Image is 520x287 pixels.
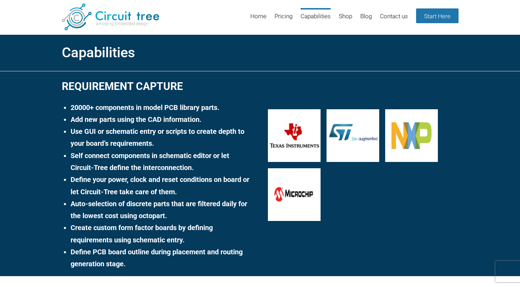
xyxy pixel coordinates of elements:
li: Create custom form factor boards by defining requirements using schematic entry. [71,222,252,246]
li: 20000+ components in model PCB library parts. [71,102,252,113]
h2: Requirement Capture [62,77,252,95]
a: Start Here [416,8,459,23]
a: Blog [360,8,372,31]
a: Contact us [380,8,408,31]
li: Self connect components in schematic editor or let Circuit-Tree define the interconnection. [71,150,252,174]
a: Home [250,8,266,31]
img: Circuit Tree [62,4,159,30]
li: Auto-selection of discrete parts that are filtered daily for the lowest cost using octopart. [71,198,252,222]
a: Shop [339,8,352,31]
li: Define your power, clock and reset conditions on board or let Circuit-Tree take care of them. [71,174,252,198]
li: Use GUI or schematic entry or scripts to create depth to your board’s requirements. [71,125,252,150]
li: Add new parts using the CAD information. [71,113,252,125]
a: Capabilities [301,8,331,31]
li: Define PCB board outline during placement and routing generation stage. [71,246,252,270]
a: Pricing [275,8,292,31]
h2: Capabilities [62,41,459,65]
